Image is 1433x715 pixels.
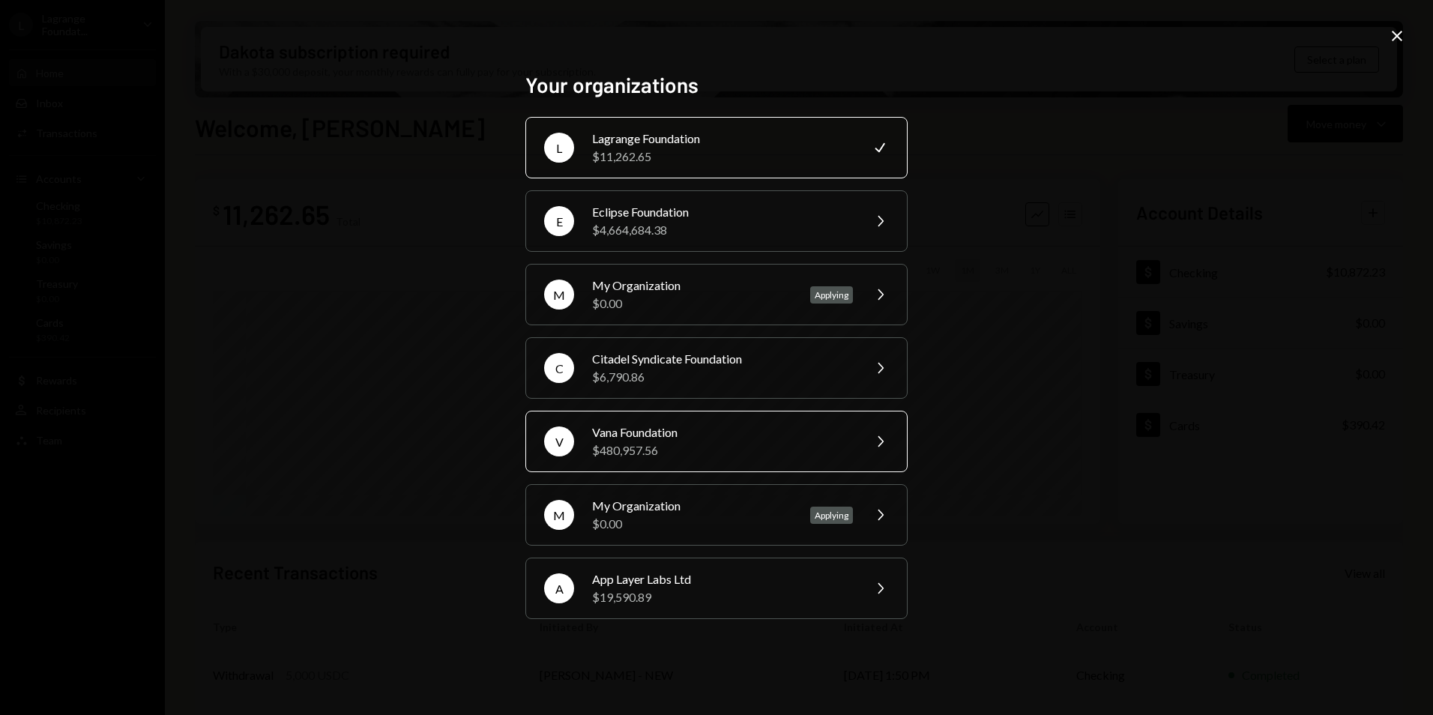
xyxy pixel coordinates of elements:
[525,117,908,178] button: LLagrange Foundation$11,262.65
[592,368,853,386] div: $6,790.86
[544,206,574,236] div: E
[810,507,853,524] div: Applying
[525,337,908,399] button: CCitadel Syndicate Foundation$6,790.86
[592,130,853,148] div: Lagrange Foundation
[544,133,574,163] div: L
[592,497,792,515] div: My Organization
[544,573,574,603] div: A
[525,484,908,546] button: MMy Organization$0.00Applying
[525,264,908,325] button: MMy Organization$0.00Applying
[525,190,908,252] button: EEclipse Foundation$4,664,684.38
[525,558,908,619] button: AApp Layer Labs Ltd$19,590.89
[544,353,574,383] div: C
[592,221,853,239] div: $4,664,684.38
[592,203,853,221] div: Eclipse Foundation
[525,70,908,100] h2: Your organizations
[592,441,853,459] div: $480,957.56
[592,588,853,606] div: $19,590.89
[592,350,853,368] div: Citadel Syndicate Foundation
[592,148,853,166] div: $11,262.65
[525,411,908,472] button: VVana Foundation$480,957.56
[544,500,574,530] div: M
[592,295,792,313] div: $0.00
[592,423,853,441] div: Vana Foundation
[544,280,574,310] div: M
[810,286,853,304] div: Applying
[544,426,574,456] div: V
[592,515,792,533] div: $0.00
[592,277,792,295] div: My Organization
[592,570,853,588] div: App Layer Labs Ltd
